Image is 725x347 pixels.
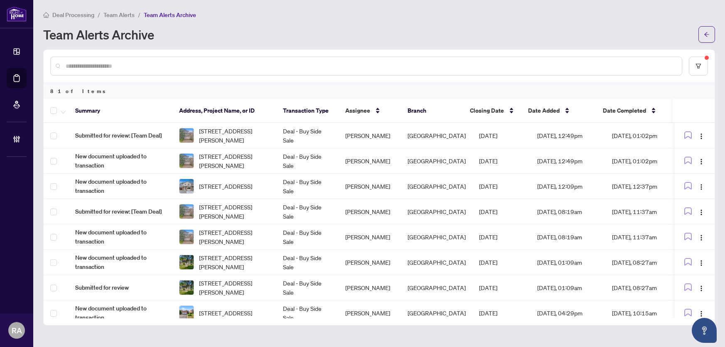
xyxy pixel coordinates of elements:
[531,174,605,199] td: [DATE], 12:09pm
[75,283,166,292] span: Submitted for review
[605,148,680,174] td: [DATE], 01:02pm
[401,300,472,326] td: [GEOGRAPHIC_DATA]
[43,28,154,41] h1: Team Alerts Archive
[276,300,339,326] td: Deal - Buy Side Sale
[199,253,270,271] span: [STREET_ADDRESS][PERSON_NAME]
[339,99,401,123] th: Assignee
[401,174,472,199] td: [GEOGRAPHIC_DATA]
[472,224,531,250] td: [DATE]
[75,228,166,246] span: New document uploaded to transaction
[695,129,708,142] button: Logo
[531,148,605,174] td: [DATE], 12:49pm
[692,318,717,343] button: Open asap
[179,128,194,143] img: thumbnail-img
[704,32,710,37] span: arrow-left
[472,123,531,148] td: [DATE]
[339,275,401,300] td: [PERSON_NAME]
[698,310,705,317] img: Logo
[199,228,270,246] span: [STREET_ADDRESS][PERSON_NAME]
[698,133,705,140] img: Logo
[472,174,531,199] td: [DATE]
[199,182,252,191] span: [STREET_ADDRESS]
[689,57,708,76] button: filter
[695,281,708,294] button: Logo
[276,275,339,300] td: Deal - Buy Side Sale
[698,260,705,266] img: Logo
[401,224,472,250] td: [GEOGRAPHIC_DATA]
[698,158,705,165] img: Logo
[339,224,401,250] td: [PERSON_NAME]
[276,123,339,148] td: Deal - Buy Side Sale
[603,106,646,115] span: Date Completed
[144,11,196,19] span: Team Alerts Archive
[605,123,680,148] td: [DATE], 01:02pm
[528,106,560,115] span: Date Added
[179,306,194,320] img: thumbnail-img
[531,300,605,326] td: [DATE], 04:29pm
[472,199,531,224] td: [DATE]
[43,12,49,18] span: home
[605,300,680,326] td: [DATE], 10:15am
[345,106,370,115] span: Assignee
[401,148,472,174] td: [GEOGRAPHIC_DATA]
[695,256,708,269] button: Logo
[401,250,472,275] td: [GEOGRAPHIC_DATA]
[401,275,472,300] td: [GEOGRAPHIC_DATA]
[695,154,708,167] button: Logo
[7,6,27,22] img: logo
[339,174,401,199] td: [PERSON_NAME]
[179,179,194,193] img: thumbnail-img
[103,11,135,19] span: Team Alerts
[276,148,339,174] td: Deal - Buy Side Sale
[401,99,463,123] th: Branch
[179,204,194,219] img: thumbnail-img
[276,99,339,123] th: Transaction Type
[463,99,521,123] th: Closing Date
[179,154,194,168] img: thumbnail-img
[44,83,715,99] div: 81 of Items
[75,207,166,216] span: Submitted for review: [Team Deal]
[339,199,401,224] td: [PERSON_NAME]
[401,199,472,224] td: [GEOGRAPHIC_DATA]
[179,255,194,269] img: thumbnail-img
[276,250,339,275] td: Deal - Buy Side Sale
[695,205,708,218] button: Logo
[472,275,531,300] td: [DATE]
[605,199,680,224] td: [DATE], 11:37am
[199,308,252,317] span: [STREET_ADDRESS]
[696,63,701,69] span: filter
[531,199,605,224] td: [DATE], 08:19am
[695,180,708,193] button: Logo
[521,99,596,123] th: Date Added
[199,126,270,145] span: [STREET_ADDRESS][PERSON_NAME]
[339,300,401,326] td: [PERSON_NAME]
[179,281,194,295] img: thumbnail-img
[75,131,166,140] span: Submitted for review: [Team Deal]
[276,224,339,250] td: Deal - Buy Side Sale
[75,152,166,170] span: New document uploaded to transaction
[199,152,270,170] span: [STREET_ADDRESS][PERSON_NAME]
[605,275,680,300] td: [DATE], 08:27am
[199,202,270,221] span: [STREET_ADDRESS][PERSON_NAME]
[339,250,401,275] td: [PERSON_NAME]
[138,10,140,20] li: /
[472,148,531,174] td: [DATE]
[531,275,605,300] td: [DATE], 01:09am
[75,253,166,271] span: New document uploaded to transaction
[69,99,172,123] th: Summary
[75,177,166,195] span: New document uploaded to transaction
[52,11,94,19] span: Deal Processing
[531,250,605,275] td: [DATE], 01:09am
[695,306,708,320] button: Logo
[698,285,705,292] img: Logo
[339,148,401,174] td: [PERSON_NAME]
[698,184,705,190] img: Logo
[605,174,680,199] td: [DATE], 12:37pm
[339,123,401,148] td: [PERSON_NAME]
[698,209,705,216] img: Logo
[199,278,270,297] span: [STREET_ADDRESS][PERSON_NAME]
[695,230,708,244] button: Logo
[596,99,671,123] th: Date Completed
[605,250,680,275] td: [DATE], 08:27am
[698,234,705,241] img: Logo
